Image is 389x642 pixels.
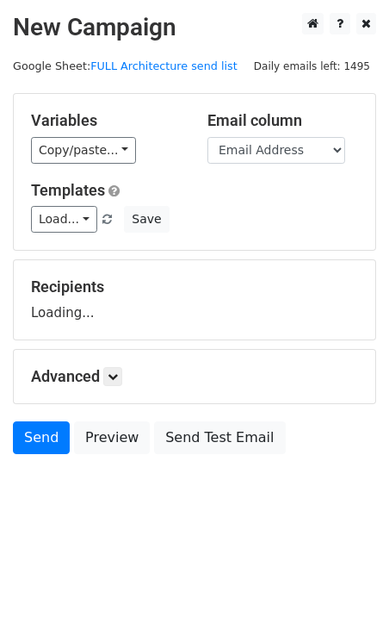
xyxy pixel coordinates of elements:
[31,277,358,322] div: Loading...
[13,421,70,454] a: Send
[31,181,105,199] a: Templates
[154,421,285,454] a: Send Test Email
[124,206,169,233] button: Save
[90,59,237,72] a: FULL Architecture send list
[31,137,136,164] a: Copy/paste...
[31,277,358,296] h5: Recipients
[31,206,97,233] a: Load...
[31,111,182,130] h5: Variables
[207,111,358,130] h5: Email column
[13,59,238,72] small: Google Sheet:
[248,57,376,76] span: Daily emails left: 1495
[31,367,358,386] h5: Advanced
[74,421,150,454] a: Preview
[13,13,376,42] h2: New Campaign
[248,59,376,72] a: Daily emails left: 1495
